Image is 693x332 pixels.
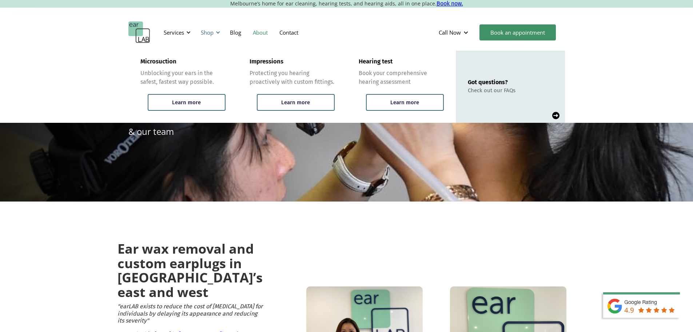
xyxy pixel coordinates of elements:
div: Call Now [433,22,476,43]
div: Services [159,22,193,43]
div: Shop [196,22,222,43]
h2: Ear wax removal and custom earplugs in [GEOGRAPHIC_DATA]’s east and west [118,242,263,299]
div: Book your comprehensive hearing assessment [359,69,444,86]
div: Impressions [250,58,283,65]
div: Check out our FAQs [468,87,515,94]
a: Contact [274,22,304,43]
div: Unblocking your ears in the safest, fastest way possible. [140,69,226,86]
a: About [247,22,274,43]
a: Blog [224,22,247,43]
div: Shop [201,29,214,36]
a: home [128,22,150,43]
p: & our team [128,125,174,138]
div: Call Now [439,29,461,36]
div: Hearing test [359,58,393,65]
div: Protecting you hearing proactively with custom fittings. [250,69,335,86]
a: Book an appointment [479,24,556,40]
div: Learn more [172,99,201,106]
div: Microsuction [140,58,176,65]
div: Learn more [390,99,419,106]
em: "earLAB exists to reduce the cost of [MEDICAL_DATA] for individuals by delaying its appearance an... [118,303,263,324]
a: ImpressionsProtecting you hearing proactively with custom fittings.Learn more [238,51,347,123]
a: Got questions?Check out our FAQs [456,51,565,123]
div: Got questions? [468,79,515,86]
div: Services [164,29,184,36]
a: MicrosuctionUnblocking your ears in the safest, fastest way possible.Learn more [128,51,238,123]
a: Hearing testBook your comprehensive hearing assessmentLearn more [347,51,456,123]
div: Learn more [281,99,310,106]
